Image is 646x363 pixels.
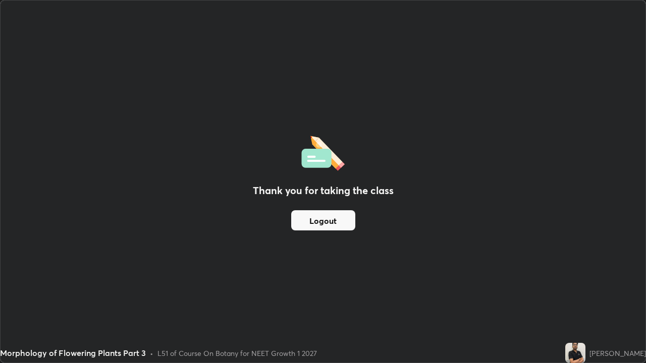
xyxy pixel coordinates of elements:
[291,210,355,230] button: Logout
[589,348,646,358] div: [PERSON_NAME]
[150,348,153,358] div: •
[157,348,317,358] div: L51 of Course On Botany for NEET Growth 1 2027
[565,343,585,363] img: b2da9b2492c24f11b274d36eb37de468.jpg
[253,183,394,198] h2: Thank you for taking the class
[301,133,345,171] img: offlineFeedback.1438e8b3.svg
